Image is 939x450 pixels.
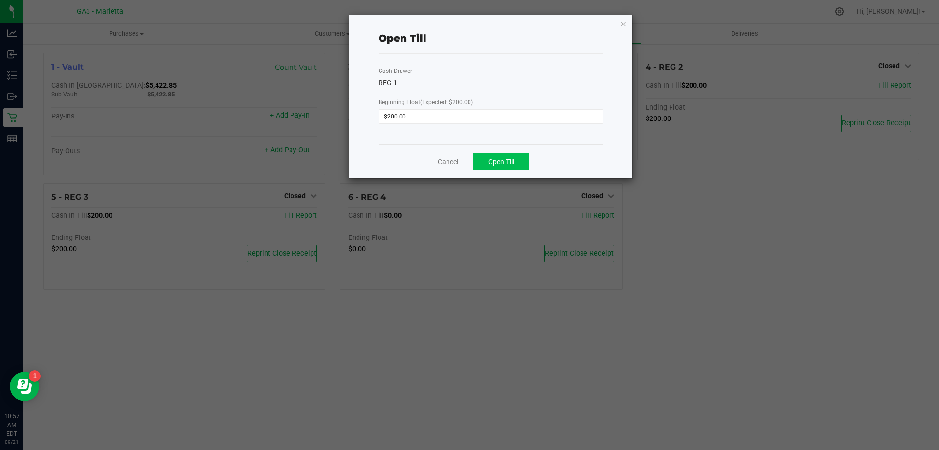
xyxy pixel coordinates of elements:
span: (Expected: $200.00) [420,99,473,106]
iframe: Resource center [10,372,39,401]
a: Cancel [438,157,458,167]
div: REG 1 [379,78,603,88]
span: Open Till [488,158,514,166]
button: Open Till [473,153,529,170]
div: Open Till [379,31,426,46]
label: Cash Drawer [379,67,412,75]
iframe: Resource center unread badge [29,370,41,382]
span: Beginning Float [379,99,473,106]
